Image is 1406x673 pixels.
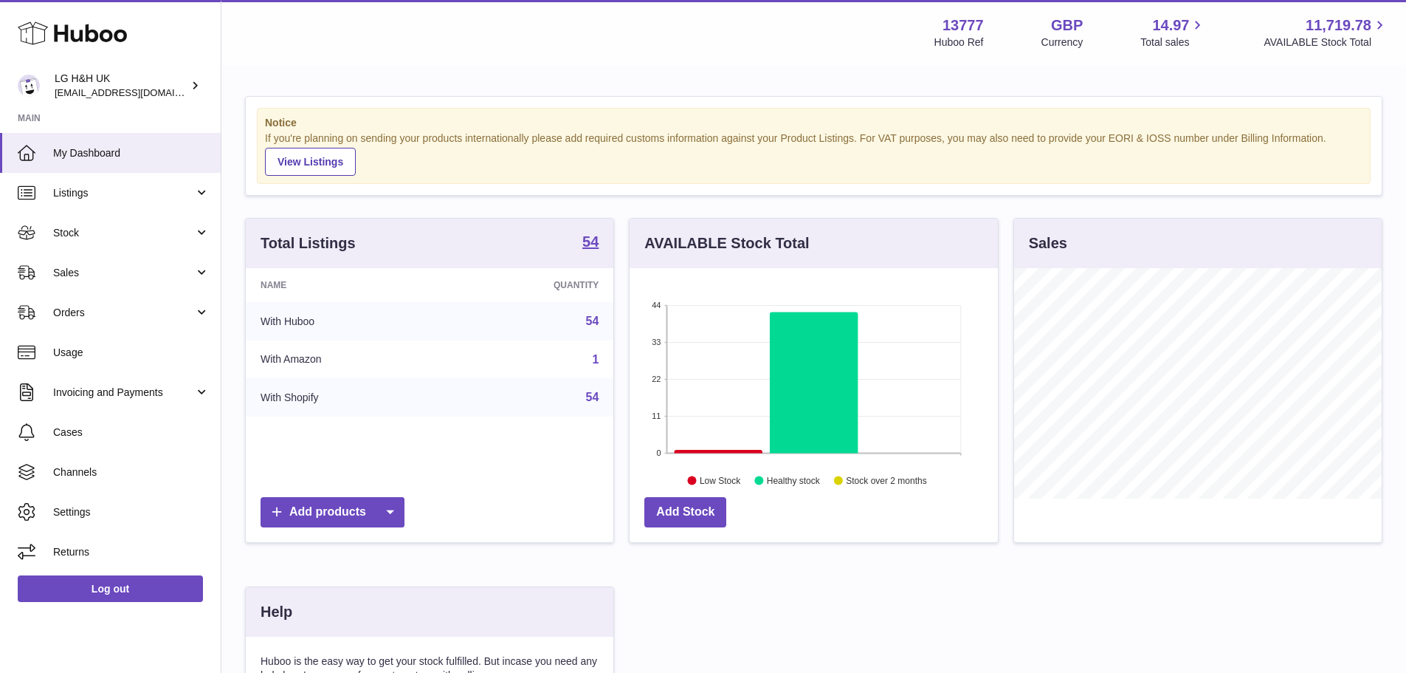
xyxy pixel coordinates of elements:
[246,268,447,302] th: Name
[261,497,404,527] a: Add products
[1140,16,1206,49] a: 14.97 Total sales
[246,341,447,379] td: With Amazon
[847,475,927,485] text: Stock over 2 months
[644,233,809,253] h3: AVAILABLE Stock Total
[652,375,661,383] text: 22
[652,301,661,310] text: 44
[246,378,447,417] td: With Shopify
[53,146,210,160] span: My Dashboard
[582,234,599,249] strong: 54
[652,338,661,346] text: 33
[53,186,194,200] span: Listings
[1140,35,1206,49] span: Total sales
[1264,16,1388,49] a: 11,719.78 AVAILABLE Stock Total
[1051,16,1083,35] strong: GBP
[644,497,726,527] a: Add Stock
[265,116,1362,130] strong: Notice
[18,75,40,97] img: veechen@lghnh.co.uk
[447,268,614,302] th: Quantity
[265,148,356,176] a: View Listings
[700,475,741,485] text: Low Stock
[586,391,599,403] a: 54
[55,86,217,98] span: [EMAIL_ADDRESS][DOMAIN_NAME]
[55,72,187,100] div: LG H&H UK
[53,266,194,280] span: Sales
[652,411,661,420] text: 11
[934,35,984,49] div: Huboo Ref
[592,353,599,366] a: 1
[53,386,194,400] span: Invoicing and Payments
[265,131,1362,176] div: If you're planning on sending your products internationally please add required customs informati...
[1306,16,1371,35] span: 11,719.78
[261,602,292,622] h3: Help
[1029,233,1067,253] h3: Sales
[657,448,661,457] text: 0
[53,545,210,559] span: Returns
[942,16,984,35] strong: 13777
[53,426,210,440] span: Cases
[53,226,194,240] span: Stock
[53,465,210,479] span: Channels
[261,233,356,253] h3: Total Listings
[53,306,194,320] span: Orders
[767,475,821,485] text: Healthy stock
[586,315,599,327] a: 54
[53,505,210,519] span: Settings
[1152,16,1189,35] span: 14.97
[18,575,203,602] a: Log out
[53,346,210,360] span: Usage
[582,234,599,252] a: 54
[246,302,447,341] td: With Huboo
[1264,35,1388,49] span: AVAILABLE Stock Total
[1041,35,1083,49] div: Currency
